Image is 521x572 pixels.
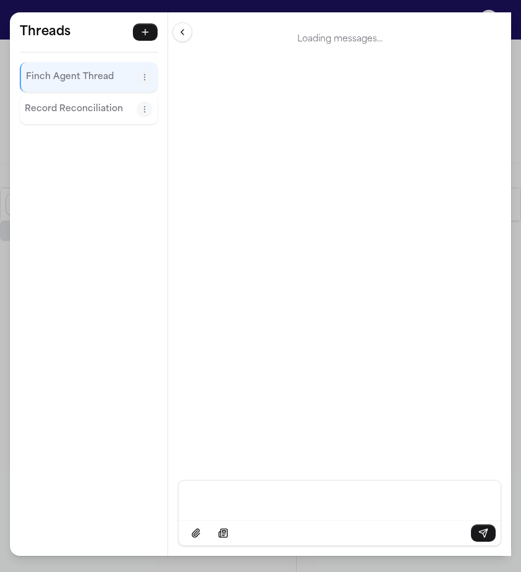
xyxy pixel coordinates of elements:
[25,102,137,117] p: Record Reconciliation
[471,524,496,541] button: Send message
[179,480,501,519] div: Message input
[211,524,235,541] button: Select demand example
[184,524,208,541] button: Attach files
[188,32,491,47] p: Loading messages...
[137,101,153,117] button: Thread actions
[20,22,70,42] h5: Threads
[25,99,137,119] button: Select thread: Record Reconciliation
[26,70,137,85] p: Finch Agent Thread
[137,69,153,85] button: Thread actions
[26,67,137,87] button: Select thread: Finch Agent Thread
